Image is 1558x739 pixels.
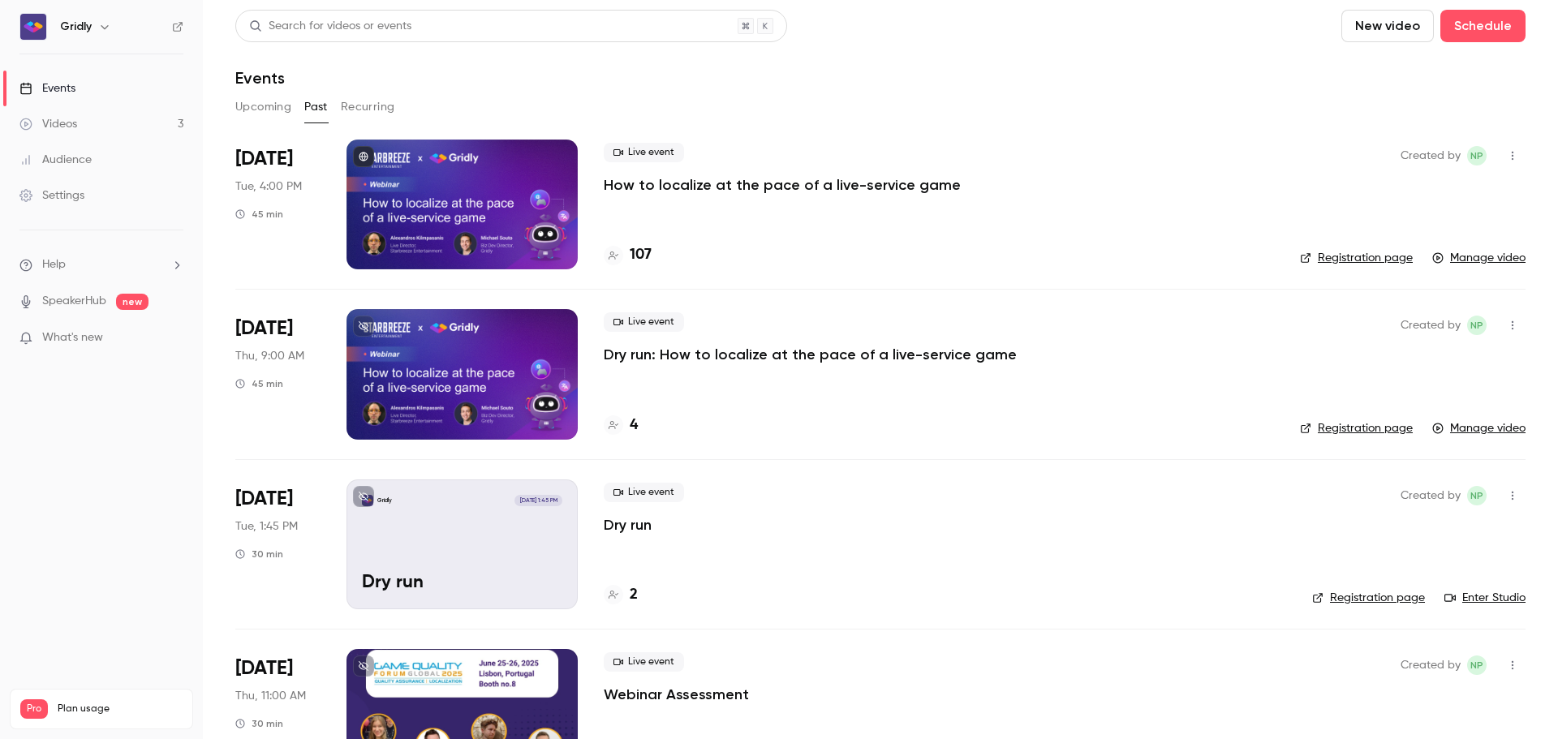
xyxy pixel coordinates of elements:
div: 45 min [235,377,283,390]
h4: 107 [630,244,652,266]
span: Live event [604,143,684,162]
div: Sep 16 Tue, 4:00 PM (Europe/Stockholm) [235,140,321,269]
span: NP [1470,146,1483,165]
span: NP [1470,486,1483,505]
h6: Gridly [60,19,92,35]
button: Past [304,94,328,120]
div: Videos [19,116,77,132]
div: Events [19,80,75,97]
img: Gridly [20,14,46,40]
span: Created by [1401,146,1461,165]
span: Thu, 9:00 AM [235,348,304,364]
p: Dry run [362,573,562,594]
a: Registration page [1300,250,1413,266]
span: Plan usage [58,702,183,715]
span: Ngan Phan [1467,486,1487,505]
a: Dry run [604,515,652,535]
button: Upcoming [235,94,291,120]
div: Sep 11 Thu, 9:00 AM (Europe/Stockholm) [235,309,321,439]
div: Settings [19,187,84,204]
div: 45 min [235,208,283,221]
a: 4 [604,415,638,436]
h1: Events [235,68,285,88]
a: Manage video [1432,250,1526,266]
p: Gridly [377,496,392,505]
div: Sep 9 Tue, 1:45 PM (Europe/Stockholm) [235,479,321,609]
a: Registration page [1300,420,1413,436]
span: What's new [42,329,103,346]
a: Webinar Assessment [604,685,749,704]
div: 30 min [235,548,283,561]
span: Tue, 4:00 PM [235,178,302,195]
h4: 2 [630,584,638,606]
span: NP [1470,316,1483,335]
iframe: Noticeable Trigger [164,331,183,346]
li: help-dropdown-opener [19,256,183,273]
span: [DATE] 1:45 PM [514,495,562,506]
span: Ngan Phan [1467,146,1487,165]
div: Audience [19,152,92,168]
span: Thu, 11:00 AM [235,688,306,704]
a: Manage video [1432,420,1526,436]
span: [DATE] [235,655,293,681]
button: New video [1341,10,1434,42]
button: Recurring [341,94,395,120]
a: Dry run Gridly[DATE] 1:45 PMDry run [346,479,578,609]
span: Ngan Phan [1467,655,1487,675]
span: Ngan Phan [1467,316,1487,335]
span: NP [1470,655,1483,675]
span: Created by [1401,655,1461,675]
span: Created by [1401,486,1461,505]
a: 2 [604,584,638,606]
span: [DATE] [235,146,293,172]
a: How to localize at the pace of a live-service game [604,175,961,195]
span: Tue, 1:45 PM [235,518,298,535]
span: Live event [604,312,684,332]
span: [DATE] [235,486,293,512]
a: 107 [604,244,652,266]
a: SpeakerHub [42,293,106,310]
span: Pro [20,699,48,719]
span: new [116,294,148,310]
span: Created by [1401,316,1461,335]
a: Enter Studio [1444,590,1526,606]
span: [DATE] [235,316,293,342]
span: Live event [604,652,684,672]
div: 30 min [235,717,283,730]
span: Live event [604,483,684,502]
button: Schedule [1440,10,1526,42]
a: Dry run: How to localize at the pace of a live-service game [604,345,1017,364]
div: Search for videos or events [249,18,411,35]
h4: 4 [630,415,638,436]
span: Help [42,256,66,273]
a: Registration page [1312,590,1425,606]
